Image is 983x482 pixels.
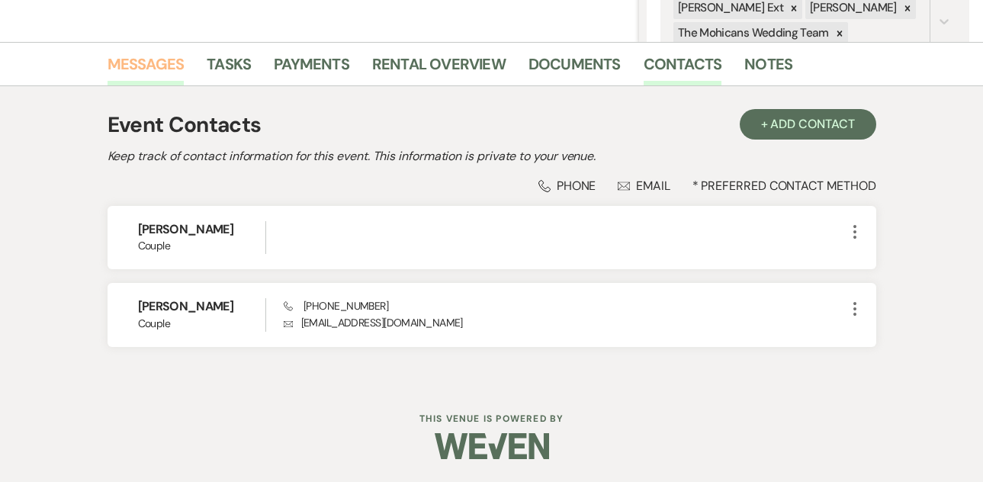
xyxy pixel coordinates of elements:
[108,52,185,85] a: Messages
[435,419,549,473] img: Weven Logo
[744,52,792,85] a: Notes
[673,22,831,44] div: The Mohicans Wedding Team
[274,52,349,85] a: Payments
[284,314,846,331] p: [EMAIL_ADDRESS][DOMAIN_NAME]
[108,109,262,141] h1: Event Contacts
[138,238,265,254] span: Couple
[528,52,621,85] a: Documents
[138,298,265,315] h6: [PERSON_NAME]
[108,147,876,165] h2: Keep track of contact information for this event. This information is private to your venue.
[207,52,251,85] a: Tasks
[138,221,265,238] h6: [PERSON_NAME]
[284,299,388,313] span: [PHONE_NUMBER]
[618,178,670,194] div: Email
[740,109,876,140] button: + Add Contact
[138,316,265,332] span: Couple
[644,52,722,85] a: Contacts
[108,178,876,194] div: * Preferred Contact Method
[538,178,596,194] div: Phone
[372,52,506,85] a: Rental Overview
